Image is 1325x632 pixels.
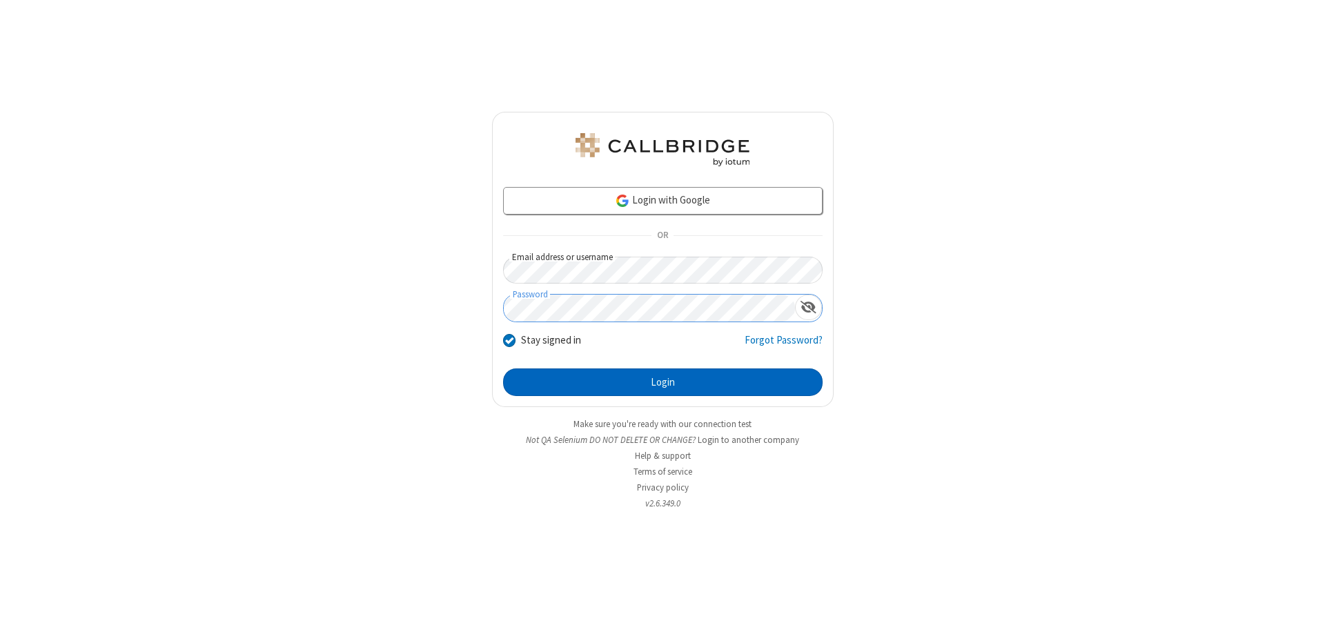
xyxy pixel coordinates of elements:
img: google-icon.png [615,193,630,208]
input: Email address or username [503,257,823,284]
a: Terms of service [634,466,692,477]
img: QA Selenium DO NOT DELETE OR CHANGE [573,133,752,166]
input: Password [504,295,795,322]
a: Help & support [635,450,691,462]
button: Login [503,368,823,396]
li: Not QA Selenium DO NOT DELETE OR CHANGE? [492,433,834,446]
label: Stay signed in [521,333,581,348]
button: Login to another company [698,433,799,446]
div: Show password [795,295,822,320]
a: Login with Google [503,187,823,215]
span: OR [651,226,674,246]
a: Make sure you're ready with our connection test [573,418,752,430]
a: Forgot Password? [745,333,823,359]
a: Privacy policy [637,482,689,493]
li: v2.6.349.0 [492,497,834,510]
